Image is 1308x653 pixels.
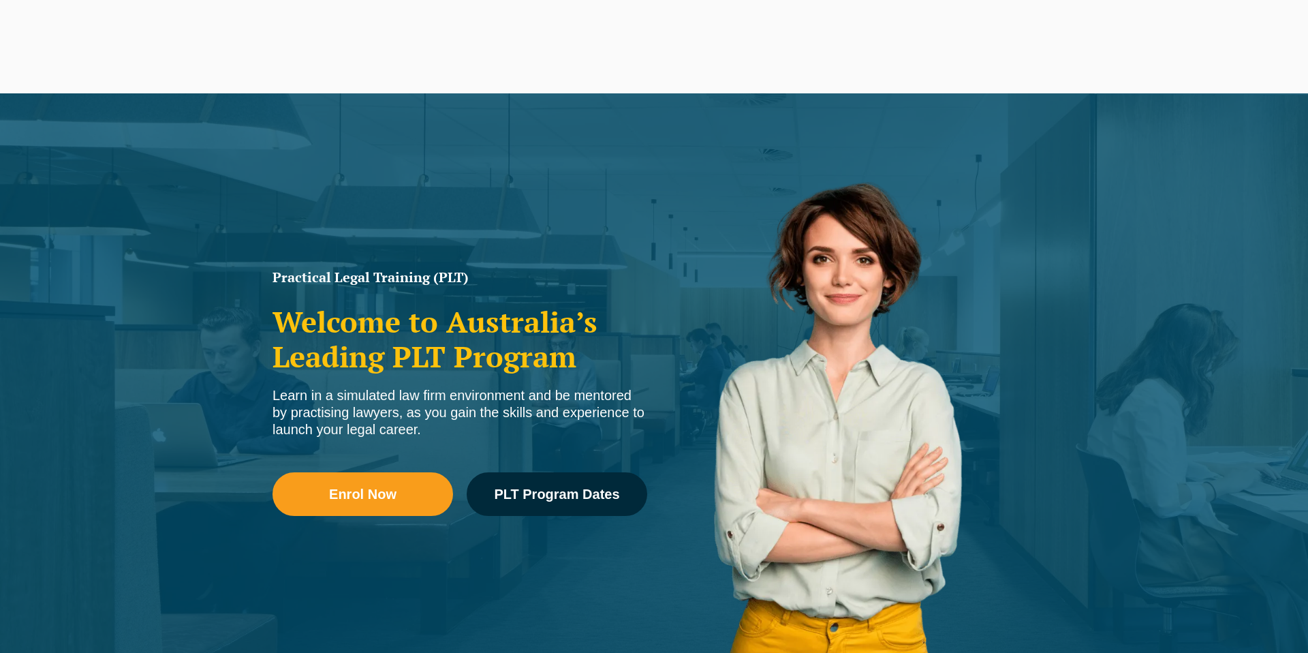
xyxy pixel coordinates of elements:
span: PLT Program Dates [494,487,619,501]
h1: Practical Legal Training (PLT) [272,271,647,284]
div: Learn in a simulated law firm environment and be mentored by practising lawyers, as you gain the ... [272,387,647,438]
span: Enrol Now [329,487,396,501]
a: Enrol Now [272,472,453,516]
a: PLT Program Dates [467,472,647,516]
h2: Welcome to Australia’s Leading PLT Program [272,305,647,374]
